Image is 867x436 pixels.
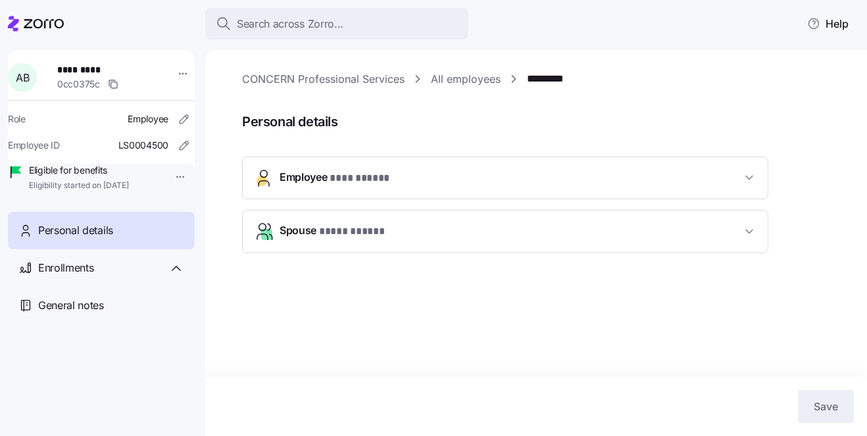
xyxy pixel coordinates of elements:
span: Personal details [38,222,113,239]
button: Search across Zorro... [205,8,468,39]
span: Eligible for benefits [29,164,129,177]
span: A B [16,72,29,83]
span: Eligibility started on [DATE] [29,180,129,191]
a: CONCERN Professional Services [242,71,405,87]
span: Enrollments [38,260,93,276]
span: 0cc0375c [57,78,100,91]
span: LS0004500 [118,139,168,152]
button: Save [798,390,854,423]
button: Help [797,11,859,37]
span: Spouse [280,222,384,240]
a: All employees [431,71,501,87]
span: Search across Zorro... [237,16,343,32]
span: General notes [38,297,104,314]
span: Personal details [242,111,849,133]
span: Help [807,16,849,32]
span: Save [814,399,838,414]
span: Employee ID [8,139,60,152]
span: Role [8,112,26,126]
span: Employee [280,169,389,187]
span: Employee [128,112,168,126]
